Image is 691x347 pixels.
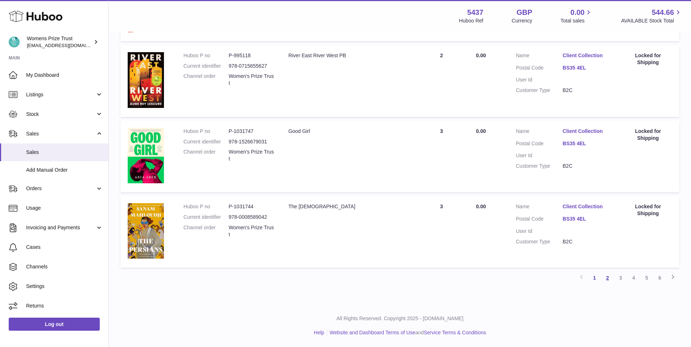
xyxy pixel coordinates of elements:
div: The [DEMOGRAPHIC_DATA] [288,203,407,210]
dt: Channel order [184,73,229,87]
td: 3 [414,121,469,192]
span: Sales [26,130,95,137]
a: BS35 4EL [563,216,609,222]
a: Log out [9,318,100,331]
dd: P-1031747 [229,128,274,135]
dd: B2C [563,87,609,94]
a: 5 [640,271,653,284]
div: River East River West PB [288,52,407,59]
dt: Channel order [184,224,229,238]
span: 544.66 [652,8,674,17]
dd: Women's Prize Trust [229,224,274,238]
dt: Current identifier [184,63,229,70]
span: 0.00 [476,128,486,134]
dt: Huboo P no [184,128,229,135]
span: 0.00 [571,8,585,17]
div: Womens Prize Trust [27,35,92,49]
a: 2 [601,271,614,284]
dt: Current identifier [184,138,229,145]
a: 3 [614,271,627,284]
td: 3 [414,196,469,268]
dt: Name [516,128,563,137]
a: 6 [653,271,666,284]
dt: User Id [516,76,563,83]
img: 1720093491.jpg [128,52,164,108]
span: 0.00 [476,204,486,209]
a: Service Terms & Conditions [424,330,486,335]
a: 544.66 AVAILABLE Stock Total [621,8,682,24]
span: Usage [26,205,103,212]
dt: Postal Code [516,64,563,73]
span: Returns [26,302,103,309]
span: Channels [26,263,103,270]
dd: P-1031744 [229,203,274,210]
dt: Name [516,52,563,61]
span: Total sales [560,17,593,24]
a: 1 [588,271,601,284]
span: Settings [26,283,103,290]
div: Locked for Shipping [624,52,672,66]
dt: Customer Type [516,87,563,94]
dt: Huboo P no [184,203,229,210]
a: Client Collection [563,203,609,210]
dt: Name [516,203,563,212]
span: Listings [26,91,95,98]
span: Stock [26,111,95,118]
div: Currency [512,17,532,24]
dt: User Id [516,152,563,159]
dt: Customer Type [516,238,563,245]
img: info@womensprizeforfiction.co.uk [9,37,20,47]
dd: B2C [563,163,609,170]
p: All Rights Reserved. Copyright 2025 - [DOMAIN_NAME] [115,315,685,322]
span: My Dashboard [26,72,103,79]
dt: Channel order [184,149,229,162]
a: BS35 4EL [563,140,609,147]
span: Sales [26,149,103,156]
span: Add Manual Order [26,167,103,173]
dd: Women's Prize Trust [229,149,274,162]
a: Help [314,330,324,335]
span: Cases [26,244,103,251]
span: [EMAIL_ADDRESS][DOMAIN_NAME] [27,42,107,48]
div: Good Girl [288,128,407,135]
span: AVAILABLE Stock Total [621,17,682,24]
a: Website and Dashboard Terms of Use [330,330,415,335]
a: Client Collection [563,128,609,135]
img: 1739267651.jpg [128,203,164,259]
a: BS35 4EL [563,64,609,71]
dd: 978-1526679031 [229,138,274,145]
dt: Postal Code [516,140,563,149]
dt: Postal Code [516,216,563,224]
dd: B2C [563,238,609,245]
dt: Huboo P no [184,52,229,59]
dt: Current identifier [184,214,229,221]
div: Locked for Shipping [624,128,672,142]
span: 0.00 [476,53,486,58]
div: Locked for Shipping [624,203,672,217]
img: 1739267790.jpg [128,128,164,184]
li: and [327,329,486,336]
a: 4 [627,271,640,284]
dd: Women's Prize Trust [229,73,274,87]
div: Huboo Ref [459,17,484,24]
dd: 978-0715655627 [229,63,274,70]
dt: User Id [516,228,563,235]
span: Orders [26,185,95,192]
dt: Customer Type [516,163,563,170]
strong: 5437 [467,8,484,17]
a: 0.00 Total sales [560,8,593,24]
a: Client Collection [563,52,609,59]
dd: 978-0008589042 [229,214,274,221]
dd: P-995118 [229,52,274,59]
td: 2 [414,45,469,117]
span: Invoicing and Payments [26,224,95,231]
strong: GBP [517,8,532,17]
